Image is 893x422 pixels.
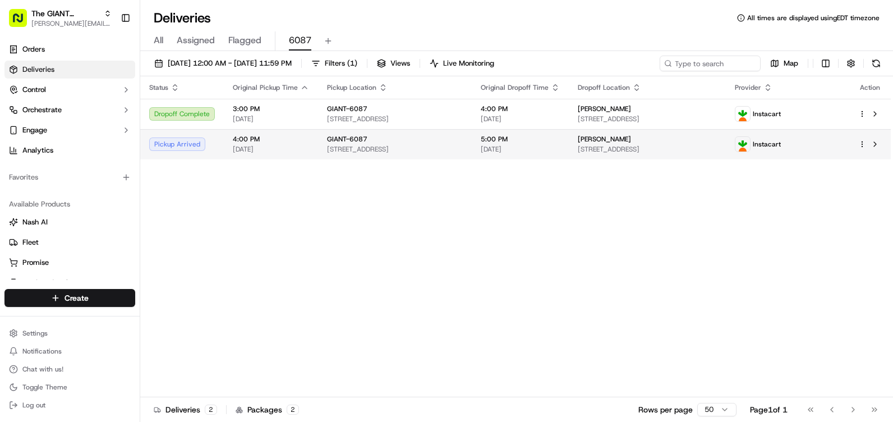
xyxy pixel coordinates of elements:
[327,145,463,154] span: [STREET_ADDRESS]
[9,258,131,268] a: Promise
[228,34,261,47] span: Flagged
[191,111,204,124] button: Start new chat
[481,104,560,113] span: 4:00 PM
[168,58,292,68] span: [DATE] 12:00 AM - [DATE] 11:59 PM
[868,56,884,71] button: Refresh
[753,140,781,149] span: Instacart
[22,258,49,268] span: Promise
[177,34,215,47] span: Assigned
[9,217,131,227] a: Nash AI
[22,163,86,174] span: Knowledge Base
[347,58,357,68] span: ( 1 )
[372,56,415,71] button: Views
[306,56,362,71] button: Filters(1)
[38,107,184,118] div: Start new chat
[4,325,135,341] button: Settings
[31,19,112,28] button: [PERSON_NAME][EMAIL_ADDRESS][PERSON_NAME][DOMAIN_NAME]
[149,83,168,92] span: Status
[90,158,185,178] a: 💻API Documentation
[390,58,410,68] span: Views
[29,72,202,84] input: Got a question? Start typing here...
[11,164,20,173] div: 📗
[481,135,560,144] span: 5:00 PM
[327,104,367,113] span: GIANT-6087
[22,401,45,410] span: Log out
[233,114,309,123] span: [DATE]
[784,58,798,68] span: Map
[425,56,499,71] button: Live Monitoring
[4,195,135,213] div: Available Products
[481,114,560,123] span: [DATE]
[233,104,309,113] span: 3:00 PM
[22,237,39,247] span: Fleet
[578,135,631,144] span: [PERSON_NAME]
[31,8,99,19] button: The GIANT Company
[578,145,717,154] span: [STREET_ADDRESS]
[327,83,376,92] span: Pickup Location
[22,278,76,288] span: Product Catalog
[858,83,882,92] div: Action
[22,44,45,54] span: Orders
[22,383,67,392] span: Toggle Theme
[481,83,549,92] span: Original Dropoff Time
[287,405,299,415] div: 2
[11,45,204,63] p: Welcome 👋
[112,190,136,199] span: Pylon
[578,114,717,123] span: [STREET_ADDRESS]
[289,34,311,47] span: 6087
[4,274,135,292] button: Product Catalog
[22,329,48,338] span: Settings
[4,121,135,139] button: Engage
[11,11,34,34] img: Nash
[325,58,357,68] span: Filters
[205,405,217,415] div: 2
[578,104,631,113] span: [PERSON_NAME]
[22,217,48,227] span: Nash AI
[660,56,761,71] input: Type to search
[11,107,31,127] img: 1736555255976-a54dd68f-1ca7-489b-9aae-adbdc363a1c4
[7,158,90,178] a: 📗Knowledge Base
[95,164,104,173] div: 💻
[750,404,788,415] div: Page 1 of 1
[149,56,297,71] button: [DATE] 12:00 AM - [DATE] 11:59 PM
[22,145,53,155] span: Analytics
[638,404,693,415] p: Rows per page
[65,292,89,304] span: Create
[4,81,135,99] button: Control
[106,163,180,174] span: API Documentation
[22,125,47,135] span: Engage
[4,61,135,79] a: Deliveries
[735,137,750,152] img: profile_instacart_ahold_partner.png
[4,40,135,58] a: Orders
[22,85,46,95] span: Control
[4,379,135,395] button: Toggle Theme
[753,109,781,118] span: Instacart
[233,135,309,144] span: 4:00 PM
[327,135,367,144] span: GIANT-6087
[765,56,803,71] button: Map
[4,233,135,251] button: Fleet
[735,83,761,92] span: Provider
[4,101,135,119] button: Orchestrate
[22,365,63,374] span: Chat with us!
[233,145,309,154] span: [DATE]
[4,361,135,377] button: Chat with us!
[22,65,54,75] span: Deliveries
[4,213,135,231] button: Nash AI
[4,4,116,31] button: The GIANT Company[PERSON_NAME][EMAIL_ADDRESS][PERSON_NAME][DOMAIN_NAME]
[4,343,135,359] button: Notifications
[154,34,163,47] span: All
[154,9,211,27] h1: Deliveries
[154,404,217,415] div: Deliveries
[4,397,135,413] button: Log out
[327,114,463,123] span: [STREET_ADDRESS]
[22,105,62,115] span: Orchestrate
[4,289,135,307] button: Create
[236,404,299,415] div: Packages
[9,237,131,247] a: Fleet
[79,190,136,199] a: Powered byPylon
[443,58,494,68] span: Live Monitoring
[578,83,630,92] span: Dropoff Location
